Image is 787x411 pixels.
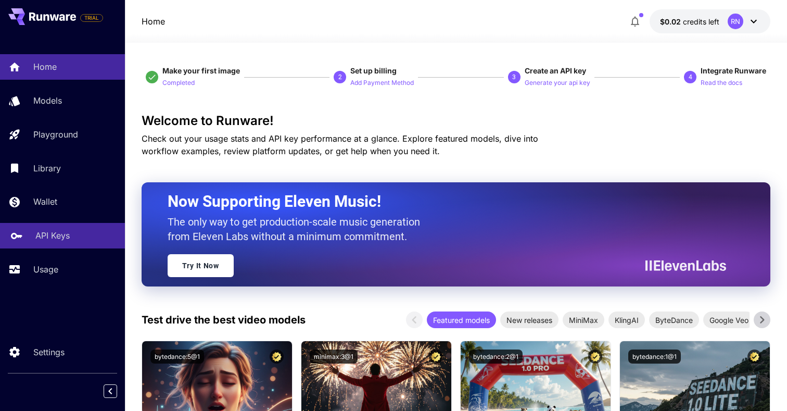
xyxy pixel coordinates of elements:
[168,254,234,277] a: Try It Now
[33,60,57,73] p: Home
[500,312,558,328] div: New releases
[649,315,699,326] span: ByteDance
[701,76,742,89] button: Read the docs
[33,263,58,276] p: Usage
[728,14,743,29] div: RN
[650,9,770,33] button: $0.0221RN
[427,312,496,328] div: Featured models
[142,312,306,328] p: Test drive the best video models
[150,350,204,364] button: bytedance:5@1
[525,76,590,89] button: Generate your api key
[142,133,538,156] span: Check out your usage stats and API key performance at a glance. Explore featured models, dive int...
[608,312,645,328] div: KlingAI
[747,350,761,364] button: Certified Model – Vetted for best performance and includes a commercial license.
[563,312,604,328] div: MiniMax
[525,66,586,75] span: Create an API key
[162,76,195,89] button: Completed
[111,382,125,401] div: Collapse sidebar
[701,78,742,88] p: Read the docs
[142,15,165,28] nav: breadcrumb
[660,17,683,26] span: $0.02
[525,78,590,88] p: Generate your api key
[270,350,284,364] button: Certified Model – Vetted for best performance and includes a commercial license.
[512,72,516,82] p: 3
[33,162,61,175] p: Library
[142,114,770,128] h3: Welcome to Runware!
[689,72,692,82] p: 4
[80,11,103,24] span: Add your payment card to enable full platform functionality.
[81,14,103,22] span: TRIAL
[142,15,165,28] a: Home
[429,350,443,364] button: Certified Model – Vetted for best performance and includes a commercial license.
[35,229,70,242] p: API Keys
[703,312,755,328] div: Google Veo
[350,76,414,89] button: Add Payment Method
[703,315,755,326] span: Google Veo
[162,66,240,75] span: Make your first image
[33,195,57,208] p: Wallet
[701,66,766,75] span: Integrate Runware
[350,66,397,75] span: Set up billing
[33,346,65,358] p: Settings
[683,17,719,26] span: credits left
[588,350,602,364] button: Certified Model – Vetted for best performance and includes a commercial license.
[649,312,699,328] div: ByteDance
[563,315,604,326] span: MiniMax
[660,16,719,27] div: $0.0221
[628,350,681,364] button: bytedance:1@1
[350,78,414,88] p: Add Payment Method
[608,315,645,326] span: KlingAI
[310,350,358,364] button: minimax:3@1
[168,192,718,211] h2: Now Supporting Eleven Music!
[427,315,496,326] span: Featured models
[33,128,78,141] p: Playground
[33,94,62,107] p: Models
[162,78,195,88] p: Completed
[168,215,428,244] p: The only way to get production-scale music generation from Eleven Labs without a minimum commitment.
[469,350,523,364] button: bytedance:2@1
[104,384,117,398] button: Collapse sidebar
[338,72,342,82] p: 2
[500,315,558,326] span: New releases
